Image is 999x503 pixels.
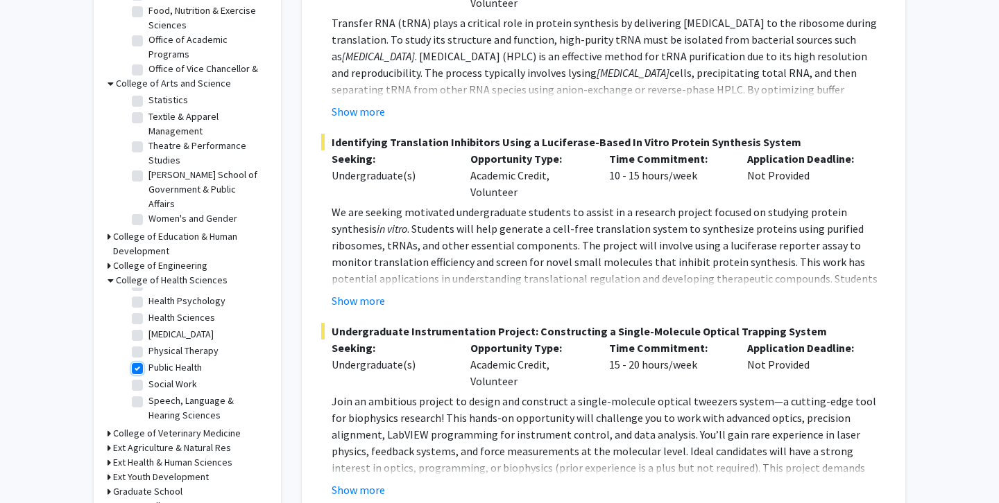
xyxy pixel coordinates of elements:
[148,109,264,139] label: Textile & Apparel Management
[148,327,214,342] label: [MEDICAL_DATA]
[332,205,847,236] span: We are seeking motivated undergraduate students to assist in a research project focused on studyi...
[332,49,867,80] span: . [MEDICAL_DATA] (HPLC) is an effective method for tRNA purification due to its high resolution a...
[609,150,727,167] p: Time Commitment:
[599,339,737,389] div: 15 - 20 hours/week
[332,16,877,63] span: Transfer RNA (tRNA) plays a critical role in protein synthesis by delivering [MEDICAL_DATA] to th...
[737,339,876,389] div: Not Provided
[116,273,228,288] h3: College of Health Sciences
[113,426,241,441] h3: College of Veterinary Medicine
[597,66,669,80] em: [MEDICAL_DATA]
[113,258,207,273] h3: College of Engineering
[332,482,385,498] button: Show more
[470,339,588,356] p: Opportunity Type:
[460,150,599,200] div: Academic Credit, Volunteer
[148,294,225,308] label: Health Psychology
[148,93,188,107] label: Statistics
[332,339,450,356] p: Seeking:
[148,33,264,62] label: Office of Academic Programs
[113,484,182,499] h3: Graduate School
[116,76,231,91] h3: College of Arts and Science
[148,168,264,211] label: [PERSON_NAME] School of Government & Public Affairs
[148,377,197,391] label: Social Work
[460,339,599,389] div: Academic Credit, Volunteer
[342,49,415,63] em: [MEDICAL_DATA]
[737,150,876,200] div: Not Provided
[470,150,588,167] p: Opportunity Type:
[332,150,450,167] p: Seeking:
[332,167,450,184] div: Undergraduate(s)
[10,441,59,493] iframe: Chat
[599,150,737,200] div: 10 - 15 hours/week
[747,150,865,167] p: Application Deadline:
[747,339,865,356] p: Application Deadline:
[148,211,264,240] label: Women's and Gender Studies
[148,310,215,325] label: Health Sciences
[321,323,886,339] span: Undergraduate Instrumentation Project: Constructing a Single-Molecule Optical Trapping System
[148,394,264,423] label: Speech, Language & Hearing Sciences
[113,455,232,470] h3: Ext Health & Human Sciences
[332,356,450,373] div: Undergraduate(s)
[321,134,886,150] span: Identifying Translation Inhibitors Using a Luciferase-Based In Vitro Protein Synthesis System
[609,339,727,356] p: Time Commitment:
[332,292,385,309] button: Show more
[148,360,202,375] label: Public Health
[148,139,264,168] label: Theatre & Performance Studies
[148,3,264,33] label: Food, Nutrition & Exercise Sciences
[113,470,209,484] h3: Ext Youth Development
[332,222,878,302] span: . Students will help generate a cell-free translation system to synthesize proteins using purifie...
[113,441,231,455] h3: Ext Agriculture & Natural Res
[148,62,264,91] label: Office of Vice Chancellor & [PERSON_NAME]
[332,103,385,120] button: Show more
[377,222,407,236] em: in vitro
[113,229,267,258] h3: College of Education & Human Development
[148,344,219,358] label: Physical Therapy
